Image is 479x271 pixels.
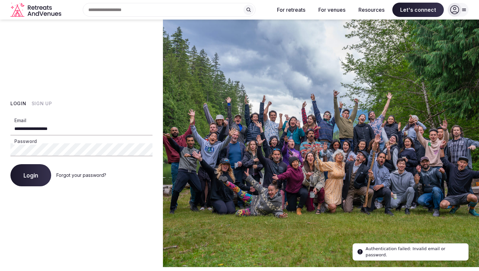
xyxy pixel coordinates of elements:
button: Login [10,100,26,107]
button: Login [10,164,51,186]
button: For venues [313,3,351,17]
label: Password [13,138,38,145]
svg: Retreats and Venues company logo [10,3,63,17]
img: My Account Background [163,20,479,267]
span: Login [23,172,38,178]
button: Resources [353,3,390,17]
div: Authentication failed: Invalid email or password. [366,246,463,258]
span: Let's connect [392,3,444,17]
button: For retreats [272,3,311,17]
button: Sign Up [32,100,52,107]
a: Visit the homepage [10,3,63,17]
a: Forgot your password? [56,172,106,178]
